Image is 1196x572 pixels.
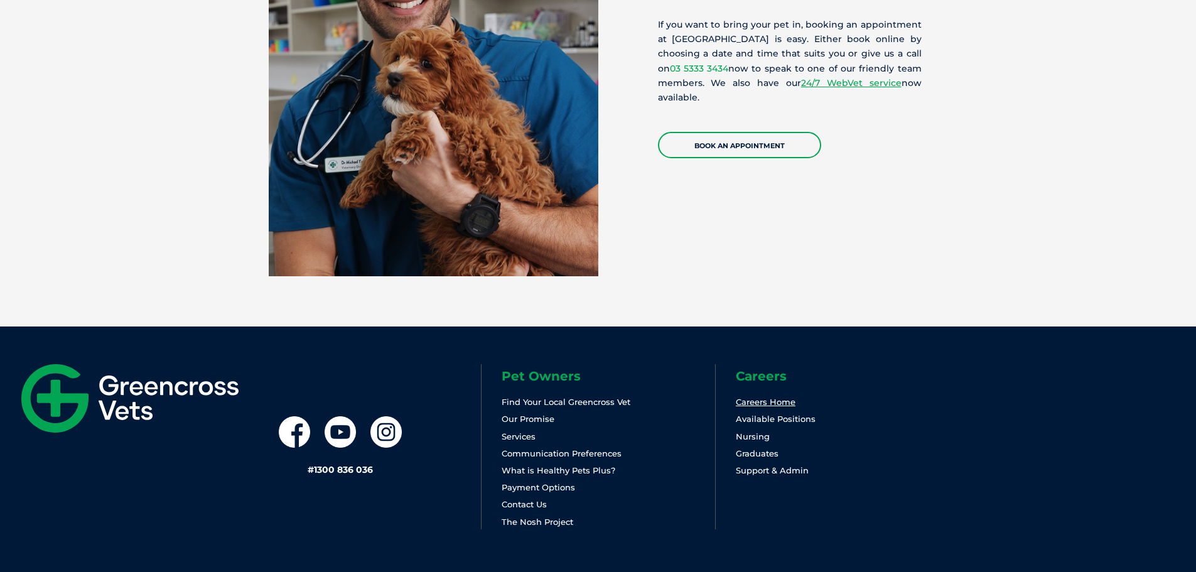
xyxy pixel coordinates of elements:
a: 03 5333 3434 [670,63,729,74]
a: Find Your Local Greencross Vet [502,397,630,407]
a: 24/7 WebVet service [801,77,902,89]
a: What is Healthy Pets Plus? [502,465,615,475]
h6: Pet Owners [502,370,715,382]
p: If you want to bring your pet in, booking an appointment at [GEOGRAPHIC_DATA] is easy. Either boo... [658,18,922,105]
a: Available Positions [736,414,816,424]
a: Support & Admin [736,465,809,475]
a: Nursing [736,431,770,441]
a: Book An Appointment [658,132,821,158]
a: Payment Options [502,482,575,492]
a: Careers Home [736,397,795,407]
h6: Careers [736,370,949,382]
a: Graduates [736,448,778,458]
a: Services [502,431,536,441]
span: # [308,464,314,475]
a: Communication Preferences [502,448,622,458]
a: #1300 836 036 [308,464,373,475]
a: Contact Us [502,499,547,509]
a: Our Promise [502,414,554,424]
a: The Nosh Project [502,517,573,527]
